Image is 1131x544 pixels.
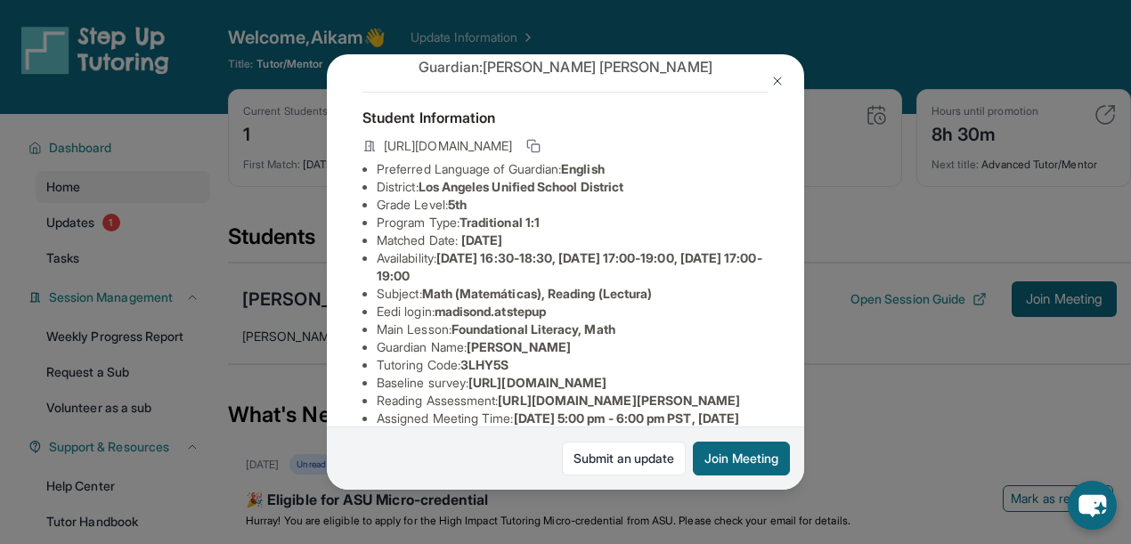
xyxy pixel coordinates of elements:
li: Guardian Name : [377,338,769,356]
li: Grade Level: [377,196,769,214]
img: Close Icon [770,74,785,88]
span: English [561,161,605,176]
p: Guardian: [PERSON_NAME] [PERSON_NAME] [362,56,769,77]
li: Preferred Language of Guardian: [377,160,769,178]
li: Program Type: [377,214,769,231]
li: District: [377,178,769,196]
a: Submit an update [562,442,686,475]
li: Assigned Meeting Time : [377,410,769,445]
span: 5th [448,197,467,212]
h4: Student Information [362,107,769,128]
span: Math (Matemáticas), Reading (Lectura) [422,286,653,301]
li: Availability: [377,249,769,285]
button: chat-button [1068,481,1117,530]
span: Foundational Literacy, Math [452,321,615,337]
li: Eedi login : [377,303,769,321]
span: [URL][DOMAIN_NAME][PERSON_NAME] [498,393,740,408]
span: Traditional 1:1 [460,215,540,230]
span: [URL][DOMAIN_NAME] [468,375,606,390]
span: madisond.atstepup [435,304,546,319]
span: [PERSON_NAME] [467,339,571,354]
button: Join Meeting [693,442,790,475]
li: Tutoring Code : [377,356,769,374]
li: Main Lesson : [377,321,769,338]
span: [DATE] 5:00 pm - 6:00 pm PST, [DATE] 5:00 pm - 6:00 pm PST [377,410,739,443]
li: Baseline survey : [377,374,769,392]
span: 3LHY5S [460,357,509,372]
span: [DATE] 16:30-18:30, [DATE] 17:00-19:00, [DATE] 17:00-19:00 [377,250,762,283]
li: Subject : [377,285,769,303]
span: Los Angeles Unified School District [419,179,623,194]
span: [DATE] [461,232,502,248]
span: [URL][DOMAIN_NAME] [384,137,512,155]
li: Matched Date: [377,231,769,249]
button: Copy link [523,135,544,157]
li: Reading Assessment : [377,392,769,410]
